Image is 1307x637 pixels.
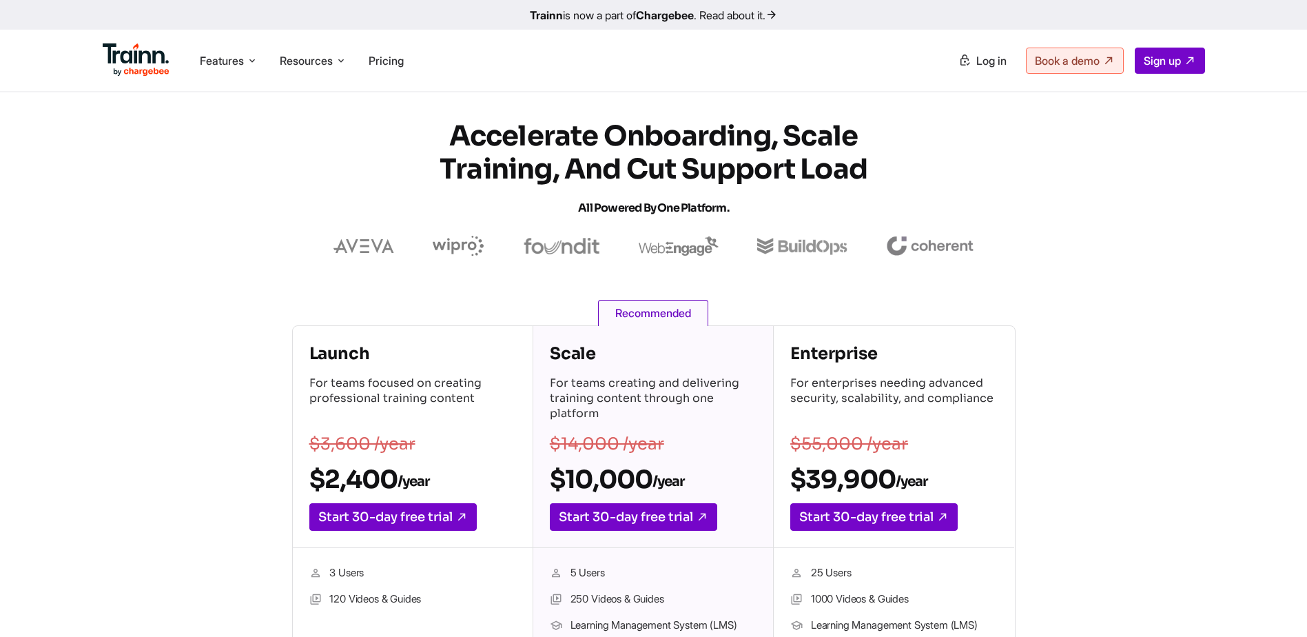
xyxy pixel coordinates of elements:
[333,239,394,253] img: aveva logo
[790,343,998,365] h4: Enterprise
[790,565,998,583] li: 25 Users
[550,464,757,495] h2: $10,000
[790,591,998,609] li: 1000 Videos & Guides
[550,565,757,583] li: 5 Users
[639,236,719,256] img: webengage logo
[550,503,717,531] a: Start 30-day free trial
[103,43,170,77] img: Trainn Logo
[309,503,477,531] a: Start 30-day free trial
[1144,54,1181,68] span: Sign up
[598,300,708,326] span: Recommended
[950,48,1015,73] a: Log in
[280,53,333,68] span: Resources
[406,120,902,225] h1: Accelerate Onboarding, Scale Training, and Cut Support Load
[550,591,757,609] li: 250 Videos & Guides
[976,54,1007,68] span: Log in
[886,236,974,256] img: coherent logo
[790,434,908,454] s: $55,000 /year
[1026,48,1124,74] a: Book a demo
[550,376,757,424] p: For teams creating and delivering training content through one platform
[636,8,694,22] b: Chargebee
[652,473,684,490] sub: /year
[790,376,998,424] p: For enterprises needing advanced security, scalability, and compliance
[309,376,516,424] p: For teams focused on creating professional training content
[309,434,415,454] s: $3,600 /year
[550,434,664,454] s: $14,000 /year
[309,343,516,365] h4: Launch
[790,464,998,495] h2: $39,900
[309,464,516,495] h2: $2,400
[757,238,847,255] img: buildops logo
[1035,54,1100,68] span: Book a demo
[398,473,429,490] sub: /year
[309,565,516,583] li: 3 Users
[530,8,563,22] b: Trainn
[1238,571,1307,637] iframe: Chat Widget
[523,238,600,254] img: foundit logo
[369,54,404,68] a: Pricing
[1135,48,1205,74] a: Sign up
[790,503,958,531] a: Start 30-day free trial
[896,473,927,490] sub: /year
[309,591,516,609] li: 120 Videos & Guides
[578,201,729,215] span: All Powered by One Platform.
[433,236,484,256] img: wipro logo
[550,343,757,365] h4: Scale
[200,53,244,68] span: Features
